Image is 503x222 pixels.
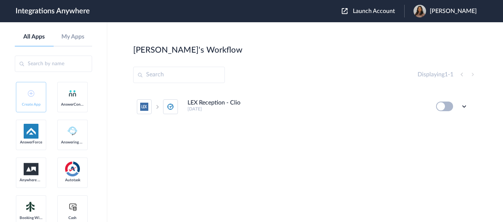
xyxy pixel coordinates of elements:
img: lex-web-18.JPG [413,5,426,17]
span: 1 [450,72,453,77]
img: af-app-logo.svg [24,124,38,139]
span: Create App [20,102,43,107]
a: My Apps [54,33,92,40]
h4: LEX Reception - Clio [188,99,240,106]
img: Answering_service.png [65,124,80,139]
a: All Apps [15,33,54,40]
span: Cash [61,216,84,220]
span: Autotask [61,178,84,182]
span: Anywhere Works [20,178,43,182]
input: Search by name [15,56,92,72]
img: answerconnect-logo.svg [68,89,77,98]
img: launch-acct-icon.svg [342,8,348,14]
img: cash-logo.svg [68,202,77,211]
span: Answering Service [61,140,84,145]
h4: Displaying - [418,71,453,78]
h2: [PERSON_NAME]'s Workflow [133,45,242,55]
span: [PERSON_NAME] [430,8,477,15]
img: aww.png [24,163,38,175]
button: Launch Account [342,8,404,15]
span: AnswerForce [20,140,43,145]
img: autotask.png [65,162,80,176]
img: add-icon.svg [28,90,34,97]
h5: [DATE] [188,106,426,112]
img: Setmore_Logo.svg [24,200,38,213]
span: Booking Widget [20,216,43,220]
span: Launch Account [353,8,395,14]
span: AnswerConnect [61,102,84,107]
h1: Integrations Anywhere [16,7,90,16]
span: 1 [445,72,448,77]
input: Search [133,67,225,83]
